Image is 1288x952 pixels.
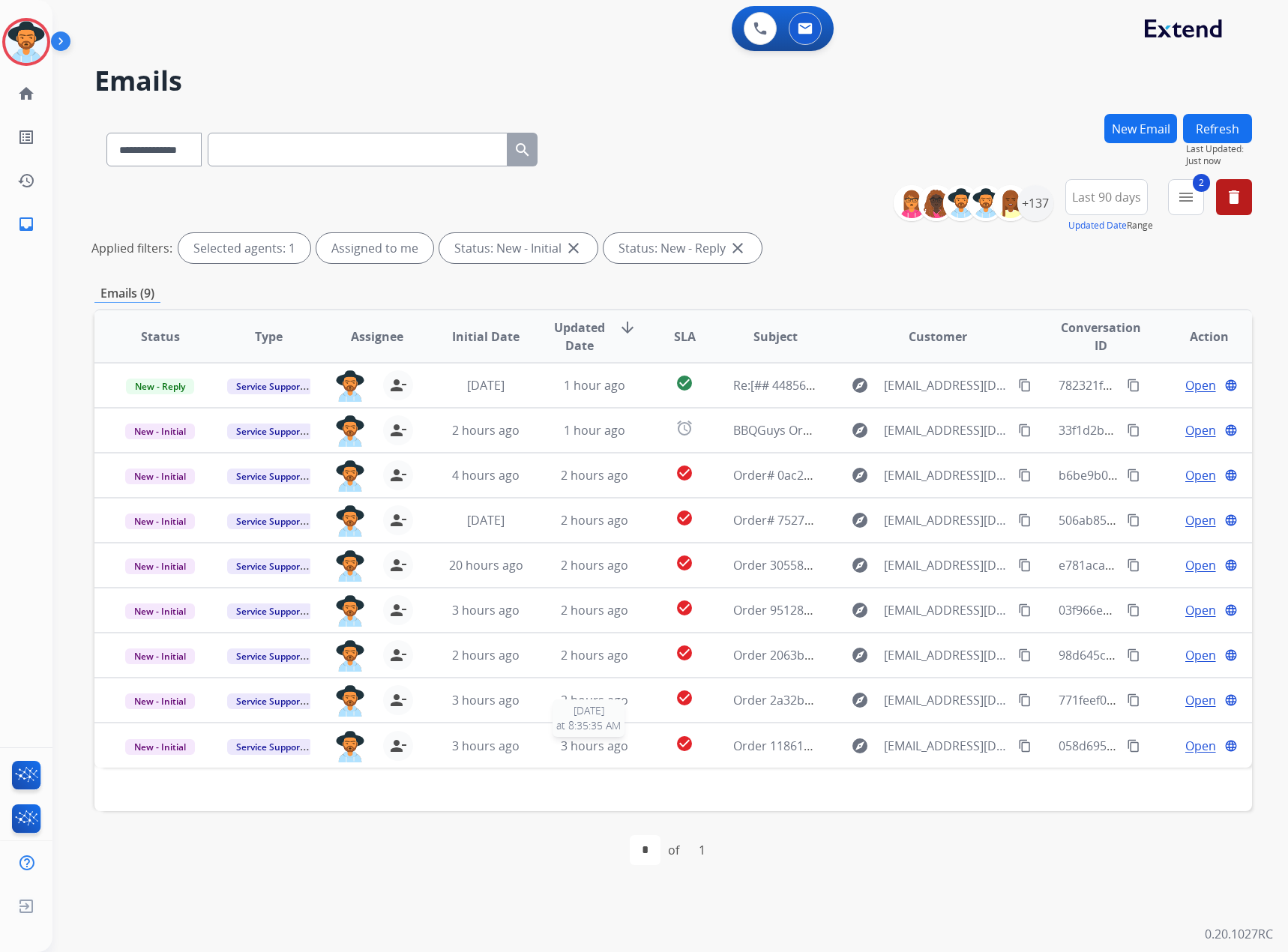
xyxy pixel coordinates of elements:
mat-icon: language [1224,603,1238,617]
span: Service Support [227,424,313,439]
span: Order 11861264-ea4e-4828-813f-75ec3fd43ab1 [733,738,996,754]
button: 2 [1168,179,1204,215]
span: 2 [1193,174,1210,192]
mat-icon: explore [851,376,869,394]
span: [DATE] [467,377,505,394]
div: of [668,841,679,859]
button: Updated Date [1068,220,1127,232]
mat-icon: check_circle [675,689,693,707]
img: avatar [5,21,47,63]
mat-icon: content_copy [1018,603,1032,617]
span: [EMAIL_ADDRESS][DOMAIN_NAME] [884,691,1011,709]
span: 20 hours ago [449,557,523,573]
span: Subject [753,328,798,346]
div: Status: New - Initial [439,233,598,263]
span: Order 2063b48a-23ec-4170-a34f-8a64662f5101 [733,647,995,663]
mat-icon: content_copy [1127,513,1140,527]
span: Order# 0ac299b9-9bd7-47ee-9b28-897d3ac36bba - [PERSON_NAME] - Please Review [733,467,1203,483]
span: Service Support [227,469,313,484]
mat-icon: content_copy [1127,469,1140,482]
span: [EMAIL_ADDRESS][DOMAIN_NAME] [884,601,1011,619]
span: Just now [1186,155,1252,167]
span: Re:[## 44856 ##] Part Inquiry Extend Claim ID: 56e0b2e3-a1bc-4f6d-961f-59a65eb24d92 [733,377,1223,394]
span: New - Initial [125,648,195,664]
span: [EMAIL_ADDRESS][DOMAIN_NAME] [884,646,1011,664]
span: Open [1185,376,1216,394]
mat-icon: content_copy [1018,648,1032,662]
mat-icon: content_copy [1018,739,1032,753]
span: New - Initial [125,469,195,484]
mat-icon: content_copy [1018,469,1032,482]
span: 771feef0-6d8b-45ff-822e-8a619ee70cb1 [1059,692,1280,708]
span: Service Support [227,603,313,619]
mat-icon: explore [851,511,869,529]
mat-icon: check_circle [675,374,693,392]
span: Service Support [227,513,313,529]
button: New Email [1104,114,1177,143]
span: 1 hour ago [564,422,625,439]
button: Refresh [1183,114,1252,143]
div: Status: New - Reply [604,233,762,263]
img: agent-avatar [335,505,365,537]
mat-icon: explore [851,421,869,439]
span: Service Support [227,739,313,755]
span: Open [1185,556,1216,574]
span: Assignee [351,328,403,346]
mat-icon: content_copy [1127,739,1140,753]
mat-icon: check_circle [675,735,693,753]
img: agent-avatar [335,460,365,492]
span: Customer [909,328,967,346]
span: 4 hours ago [452,467,520,483]
span: 2 hours ago [561,467,628,483]
span: Service Support [227,693,313,709]
span: 506ab85c-43f0-4a81-857b-71a23386fff5 [1059,512,1279,528]
span: 782321f6-c8d7-4461-bbc9-78a357610e83 [1059,377,1287,394]
mat-icon: check_circle [675,599,693,617]
mat-icon: check_circle [675,509,693,527]
mat-icon: explore [851,601,869,619]
span: Order 9512853392 [733,602,837,618]
mat-icon: person_remove [389,646,407,664]
span: [EMAIL_ADDRESS][DOMAIN_NAME] [884,466,1011,484]
mat-icon: content_copy [1127,648,1140,662]
span: Status [141,328,180,346]
img: agent-avatar [335,685,365,717]
mat-icon: content_copy [1127,603,1140,617]
span: 33f1d2b3-f375-469c-ba4c-badde78a9850 [1059,422,1287,439]
span: New - Initial [125,424,195,439]
mat-icon: content_copy [1127,379,1140,392]
span: [EMAIL_ADDRESS][DOMAIN_NAME] [884,737,1011,755]
mat-icon: language [1224,739,1238,753]
div: +137 [1017,185,1053,221]
mat-icon: check_circle [675,644,693,662]
mat-icon: person_remove [389,421,407,439]
span: New - Initial [125,513,195,529]
mat-icon: alarm [675,419,693,437]
mat-icon: explore [851,737,869,755]
span: Last Updated: [1186,143,1252,155]
mat-icon: search [514,141,532,159]
span: 1 hour ago [564,377,625,394]
span: 3 hours ago [452,602,520,618]
mat-icon: explore [851,646,869,664]
mat-icon: history [17,172,35,190]
span: Open [1185,601,1216,619]
span: 2 hours ago [561,647,628,663]
mat-icon: person_remove [389,511,407,529]
p: 0.20.1027RC [1205,925,1273,943]
img: agent-avatar [335,550,365,582]
mat-icon: content_copy [1018,424,1032,437]
span: 3 hours ago [452,738,520,754]
span: [DATE] [556,703,621,718]
span: New - Initial [125,693,195,709]
mat-icon: language [1224,513,1238,527]
div: Selected agents: 1 [178,233,310,263]
mat-icon: check_circle [675,464,693,482]
mat-icon: content_copy [1018,558,1032,572]
span: Last 90 days [1072,194,1141,200]
span: Order 2a32b7f1-5461-495f-b5ce-1a321c35cfa2 [733,692,991,708]
span: Service Support [227,558,313,574]
mat-icon: language [1224,379,1238,392]
mat-icon: language [1224,648,1238,662]
h2: Emails [94,66,1252,96]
